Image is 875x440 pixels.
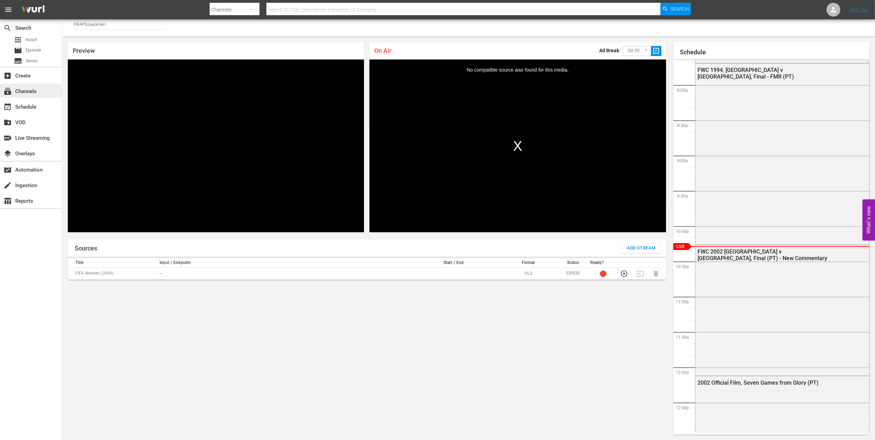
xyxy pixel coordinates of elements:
[3,197,12,205] span: Reports
[68,59,364,232] div: Video Player
[680,49,870,56] h1: Schedule
[26,57,38,64] span: Series
[499,258,558,268] th: Format
[499,268,558,280] td: HLS
[698,248,833,262] div: FWC 2002 [GEOGRAPHIC_DATA] v [GEOGRAPHIC_DATA], Final (PT) - New Commentary
[409,258,499,268] th: Start / End
[75,245,97,252] h1: Sources
[26,47,41,54] span: Episode
[374,47,391,54] span: On Air
[622,243,661,253] button: Add Stream
[3,181,12,190] span: Ingestion
[588,258,618,268] th: Ready?
[627,244,656,252] span: Add Stream
[652,47,660,55] span: slideshow_sharp
[3,87,12,95] span: Channels
[370,59,666,232] div: No compatible source was found for this media.
[14,36,22,44] span: Asset
[698,379,833,386] div: 2002 Official Film, Seven Games from Glory (PT)
[698,67,833,80] div: FWC 1994, [GEOGRAPHIC_DATA] v [GEOGRAPHIC_DATA], Final - FMR (PT)
[558,268,588,280] td: ERROR
[623,44,651,57] div: 00:30
[3,134,12,142] span: Live Streaming
[68,258,157,268] th: Title
[863,200,875,241] button: Open Feedback Widget
[850,7,868,12] a: Sign Out
[558,258,588,268] th: Status
[3,72,12,80] span: Create
[17,2,50,18] img: ans4CAIJ8jUAAAAAAAAAAAAAAAAAAAAAAAAgQb4GAAAAAAAAAAAAAAAAAAAAAAAAJMjXAAAAAAAAAAAAAAAAAAAAAAAAgAT5G...
[157,258,409,268] th: Input / Endpoint
[620,270,628,277] button: Preview Stream
[157,268,409,280] td: ---
[3,118,12,127] span: VOD
[671,3,689,15] span: Search
[68,268,157,280] td: FIFA Women (2096)
[599,48,620,53] p: Ad Break:
[3,24,12,32] span: Search
[370,59,666,232] div: Video Player
[3,166,12,174] span: Automation
[26,36,37,43] span: Asset
[4,6,12,14] span: menu
[14,46,22,55] span: movie
[660,3,691,15] button: Search
[3,149,12,158] span: Overlays
[370,59,666,232] div: Modal Window
[73,47,95,54] span: Preview
[14,57,22,65] span: Series
[3,103,12,111] span: Schedule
